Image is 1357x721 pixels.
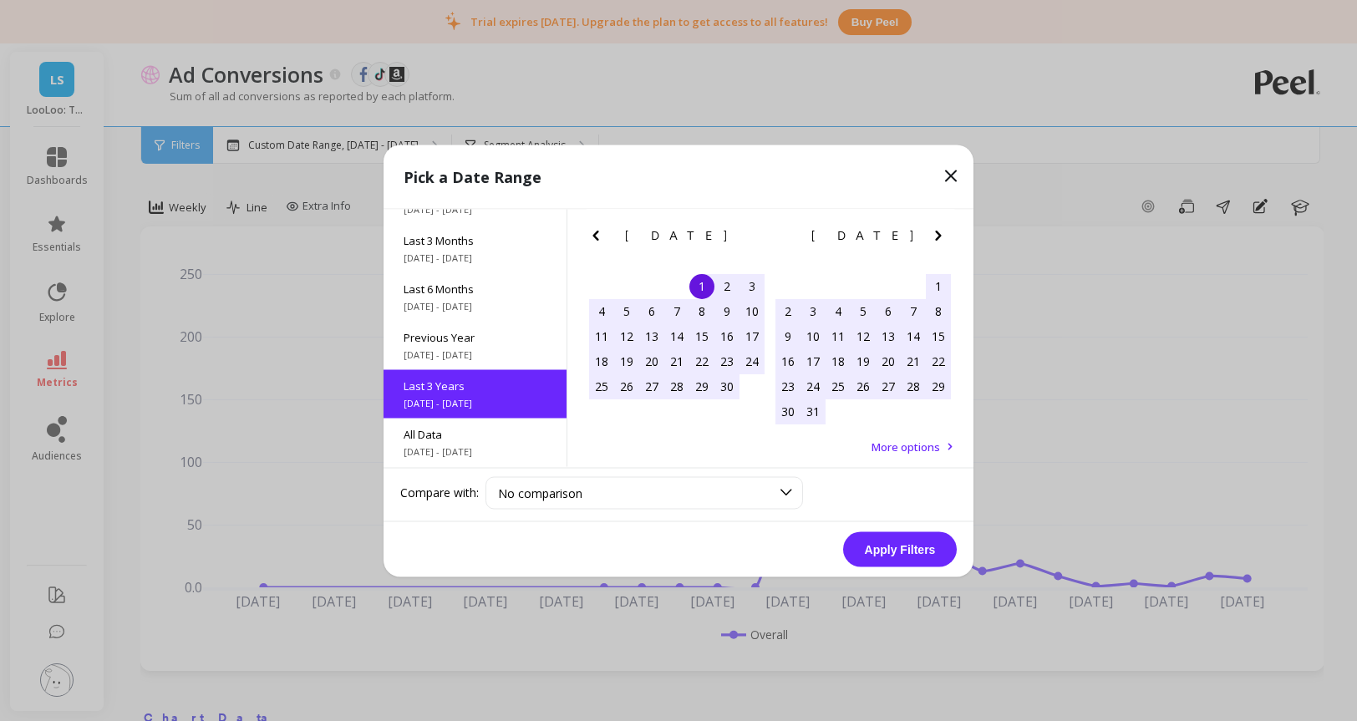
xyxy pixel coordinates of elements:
[689,298,714,323] div: Choose Thursday, September 8th, 2022
[404,426,546,441] span: All Data
[851,323,876,348] div: Choose Wednesday, October 12th, 2022
[639,348,664,373] div: Choose Tuesday, September 20th, 2022
[664,298,689,323] div: Choose Wednesday, September 7th, 2022
[614,373,639,399] div: Choose Monday, September 26th, 2022
[589,273,765,399] div: month 2022-09
[404,165,541,188] p: Pick a Date Range
[739,298,765,323] div: Choose Saturday, September 10th, 2022
[714,273,739,298] div: Choose Friday, September 2nd, 2022
[714,323,739,348] div: Choose Friday, September 16th, 2022
[498,485,582,500] span: No comparison
[625,228,729,241] span: [DATE]
[926,273,951,298] div: Choose Saturday, October 1st, 2022
[775,273,951,424] div: month 2022-10
[843,531,957,566] button: Apply Filters
[404,329,546,344] span: Previous Year
[639,373,664,399] div: Choose Tuesday, September 27th, 2022
[775,298,800,323] div: Choose Sunday, October 2nd, 2022
[872,439,940,454] span: More options
[742,225,769,251] button: Next Month
[826,298,851,323] div: Choose Tuesday, October 4th, 2022
[739,348,765,373] div: Choose Saturday, September 24th, 2022
[404,202,546,216] span: [DATE] - [DATE]
[689,348,714,373] div: Choose Thursday, September 22nd, 2022
[614,323,639,348] div: Choose Monday, September 12th, 2022
[901,348,926,373] div: Choose Friday, October 21st, 2022
[901,373,926,399] div: Choose Friday, October 28th, 2022
[404,251,546,264] span: [DATE] - [DATE]
[876,298,901,323] div: Choose Thursday, October 6th, 2022
[800,348,826,373] div: Choose Monday, October 17th, 2022
[775,373,800,399] div: Choose Sunday, October 23rd, 2022
[901,323,926,348] div: Choose Friday, October 14th, 2022
[404,348,546,361] span: [DATE] - [DATE]
[400,485,479,501] label: Compare with:
[926,298,951,323] div: Choose Saturday, October 8th, 2022
[614,348,639,373] div: Choose Monday, September 19th, 2022
[689,273,714,298] div: Choose Thursday, September 1st, 2022
[826,323,851,348] div: Choose Tuesday, October 11th, 2022
[800,373,826,399] div: Choose Monday, October 24th, 2022
[639,298,664,323] div: Choose Tuesday, September 6th, 2022
[689,373,714,399] div: Choose Thursday, September 29th, 2022
[826,373,851,399] div: Choose Tuesday, October 25th, 2022
[826,348,851,373] div: Choose Tuesday, October 18th, 2022
[901,298,926,323] div: Choose Friday, October 7th, 2022
[614,298,639,323] div: Choose Monday, September 5th, 2022
[739,273,765,298] div: Choose Saturday, September 3rd, 2022
[800,399,826,424] div: Choose Monday, October 31st, 2022
[876,348,901,373] div: Choose Thursday, October 20th, 2022
[811,228,916,241] span: [DATE]
[851,298,876,323] div: Choose Wednesday, October 5th, 2022
[404,299,546,312] span: [DATE] - [DATE]
[775,348,800,373] div: Choose Sunday, October 16th, 2022
[800,298,826,323] div: Choose Monday, October 3rd, 2022
[664,323,689,348] div: Choose Wednesday, September 14th, 2022
[928,225,955,251] button: Next Month
[664,348,689,373] div: Choose Wednesday, September 21st, 2022
[589,348,614,373] div: Choose Sunday, September 18th, 2022
[926,323,951,348] div: Choose Saturday, October 15th, 2022
[586,225,612,251] button: Previous Month
[739,323,765,348] div: Choose Saturday, September 17th, 2022
[589,298,614,323] div: Choose Sunday, September 4th, 2022
[589,373,614,399] div: Choose Sunday, September 25th, 2022
[714,373,739,399] div: Choose Friday, September 30th, 2022
[404,232,546,247] span: Last 3 Months
[876,373,901,399] div: Choose Thursday, October 27th, 2022
[926,373,951,399] div: Choose Saturday, October 29th, 2022
[851,373,876,399] div: Choose Wednesday, October 26th, 2022
[404,378,546,393] span: Last 3 Years
[689,323,714,348] div: Choose Thursday, September 15th, 2022
[876,323,901,348] div: Choose Thursday, October 13th, 2022
[404,444,546,458] span: [DATE] - [DATE]
[926,348,951,373] div: Choose Saturday, October 22nd, 2022
[404,396,546,409] span: [DATE] - [DATE]
[775,399,800,424] div: Choose Sunday, October 30th, 2022
[851,348,876,373] div: Choose Wednesday, October 19th, 2022
[714,348,739,373] div: Choose Friday, September 23rd, 2022
[772,225,799,251] button: Previous Month
[800,323,826,348] div: Choose Monday, October 10th, 2022
[639,323,664,348] div: Choose Tuesday, September 13th, 2022
[775,323,800,348] div: Choose Sunday, October 9th, 2022
[589,323,614,348] div: Choose Sunday, September 11th, 2022
[664,373,689,399] div: Choose Wednesday, September 28th, 2022
[404,281,546,296] span: Last 6 Months
[714,298,739,323] div: Choose Friday, September 9th, 2022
